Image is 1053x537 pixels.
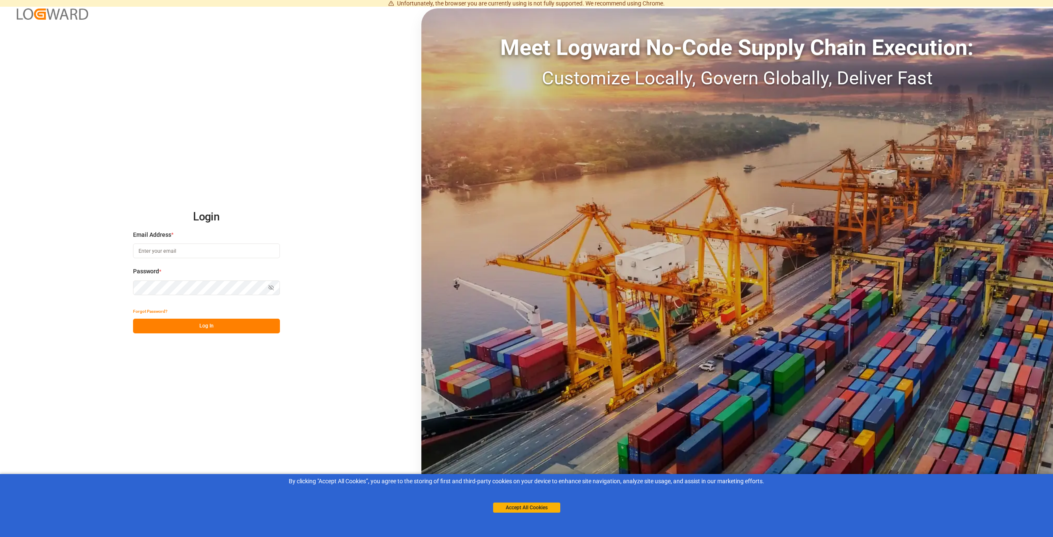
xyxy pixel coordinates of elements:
span: Email Address [133,231,171,239]
img: Logward_new_orange.png [17,8,88,20]
button: Log In [133,319,280,333]
input: Enter your email [133,244,280,258]
div: Meet Logward No-Code Supply Chain Execution: [421,31,1053,64]
h2: Login [133,204,280,231]
button: Forgot Password? [133,304,167,319]
div: By clicking "Accept All Cookies”, you agree to the storing of first and third-party cookies on yo... [6,477,1047,486]
button: Accept All Cookies [493,503,560,513]
div: Customize Locally, Govern Globally, Deliver Fast [421,64,1053,92]
span: Password [133,267,159,276]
